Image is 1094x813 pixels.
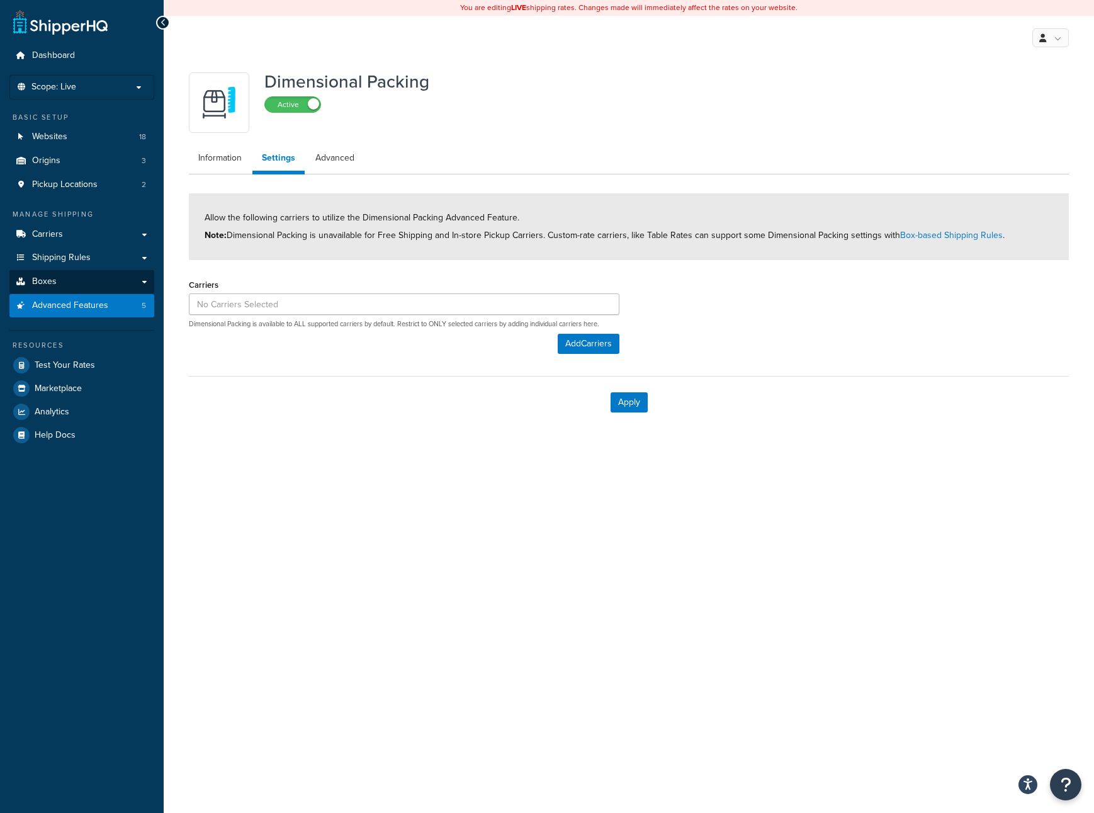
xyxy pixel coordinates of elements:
img: DTVBYsAAAAAASUVORK5CYII= [197,81,241,125]
a: Information [189,145,251,171]
li: Pickup Locations [9,173,154,196]
p: Dimensional Packing is available to ALL supported carriers by default. Restrict to ONLY selected ... [189,319,619,329]
button: Apply [611,392,648,412]
button: Open Resource Center [1050,769,1081,800]
span: Help Docs [35,430,76,441]
span: Marketplace [35,384,82,394]
div: Resources [9,340,154,351]
a: Analytics [9,401,154,423]
a: Dashboard [9,44,154,67]
span: 3 [142,156,146,166]
span: Websites [32,132,67,142]
a: Test Your Rates [9,354,154,377]
span: Analytics [35,407,69,418]
a: Marketplace [9,377,154,400]
a: Websites18 [9,125,154,149]
span: Test Your Rates [35,360,95,371]
label: Active [265,97,320,112]
a: Advanced [306,145,364,171]
span: Origins [32,156,60,166]
li: Advanced Features [9,294,154,317]
a: Help Docs [9,424,154,446]
h1: Dimensional Packing [264,72,429,91]
a: Pickup Locations2 [9,173,154,196]
span: Shipping Rules [32,253,91,263]
a: Box-based Shipping Rules [900,229,1003,242]
input: No Carriers Selected [189,293,619,315]
span: Boxes [32,276,57,287]
a: Advanced Features5 [9,294,154,317]
div: Manage Shipping [9,209,154,220]
span: 18 [139,132,146,142]
li: Websites [9,125,154,149]
span: Carriers [32,229,63,240]
a: Settings [252,145,305,174]
span: Scope: Live [31,82,76,93]
a: Carriers [9,223,154,246]
span: Pickup Locations [32,179,98,190]
span: Dashboard [32,50,75,61]
span: Advanced Features [32,300,108,311]
a: Shipping Rules [9,246,154,270]
label: Carriers [189,280,218,290]
strong: Note: [205,229,227,242]
a: Origins3 [9,149,154,173]
button: AddCarriers [558,334,619,354]
span: 2 [142,179,146,190]
a: Boxes [9,270,154,293]
span: Allow the following carriers to utilize the Dimensional Packing Advanced Feature. Dimensional Pac... [205,211,1005,242]
span: 5 [142,300,146,311]
li: Origins [9,149,154,173]
div: Basic Setup [9,112,154,123]
b: LIVE [511,2,526,13]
